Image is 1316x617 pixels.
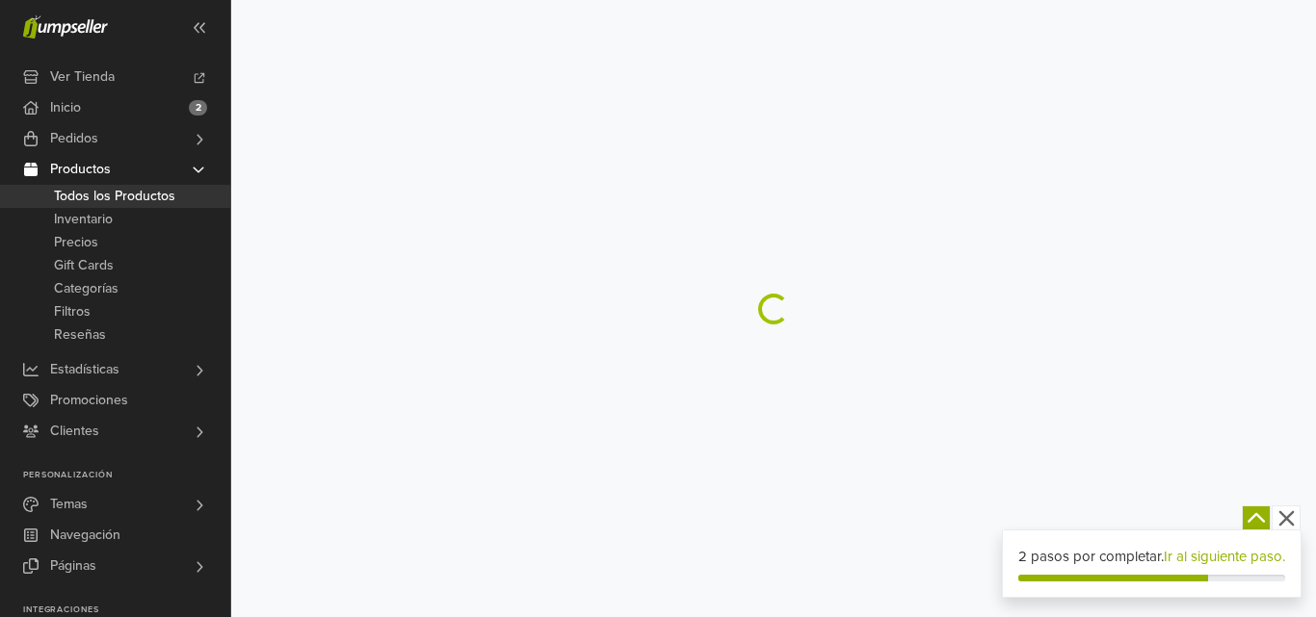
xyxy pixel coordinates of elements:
[50,123,98,154] span: Pedidos
[54,277,118,300] span: Categorías
[50,520,120,551] span: Navegación
[50,92,81,123] span: Inicio
[54,208,113,231] span: Inventario
[23,604,230,616] p: Integraciones
[50,489,88,520] span: Temas
[54,254,114,277] span: Gift Cards
[1164,548,1285,565] a: Ir al siguiente paso.
[50,385,128,416] span: Promociones
[54,323,106,347] span: Reseñas
[50,354,119,385] span: Estadísticas
[54,231,98,254] span: Precios
[189,100,207,116] span: 2
[1018,546,1286,568] div: 2 pasos por completar.
[50,154,111,185] span: Productos
[50,62,115,92] span: Ver Tienda
[54,185,175,208] span: Todos los Productos
[50,551,96,581] span: Páginas
[50,416,99,447] span: Clientes
[54,300,91,323] span: Filtros
[23,470,230,481] p: Personalización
